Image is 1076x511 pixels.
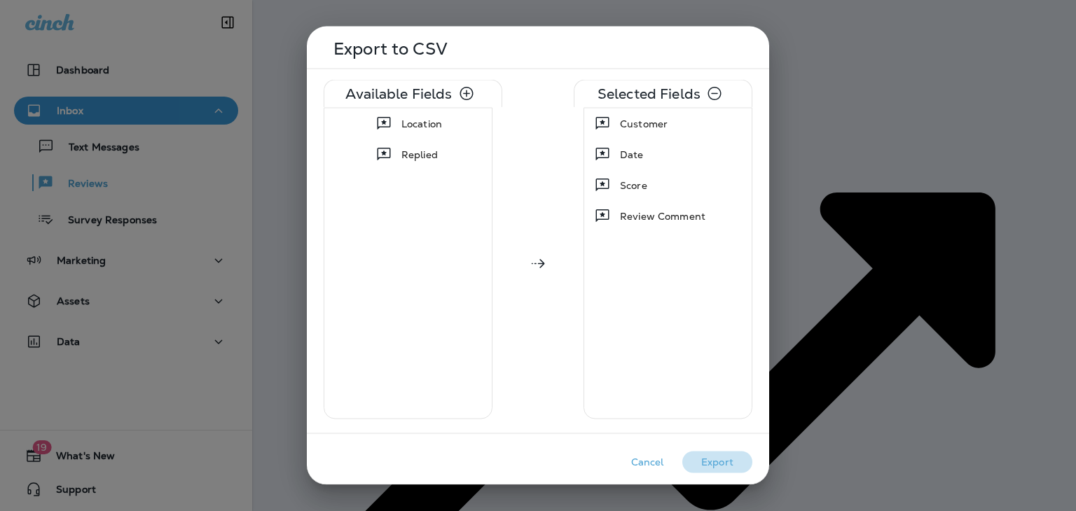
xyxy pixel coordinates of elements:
p: Export to CSV [333,43,747,55]
span: Score [620,178,647,192]
button: Remove All [701,80,729,108]
p: Available Fields [345,88,452,99]
p: Selected Fields [598,88,701,99]
button: Export [682,451,752,473]
span: Location [401,117,442,131]
button: Select All [453,80,481,108]
span: Date [620,148,644,162]
span: Customer [620,117,668,131]
span: Review Comment [620,209,705,223]
button: Cancel [612,451,682,473]
span: Replied [401,148,438,162]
